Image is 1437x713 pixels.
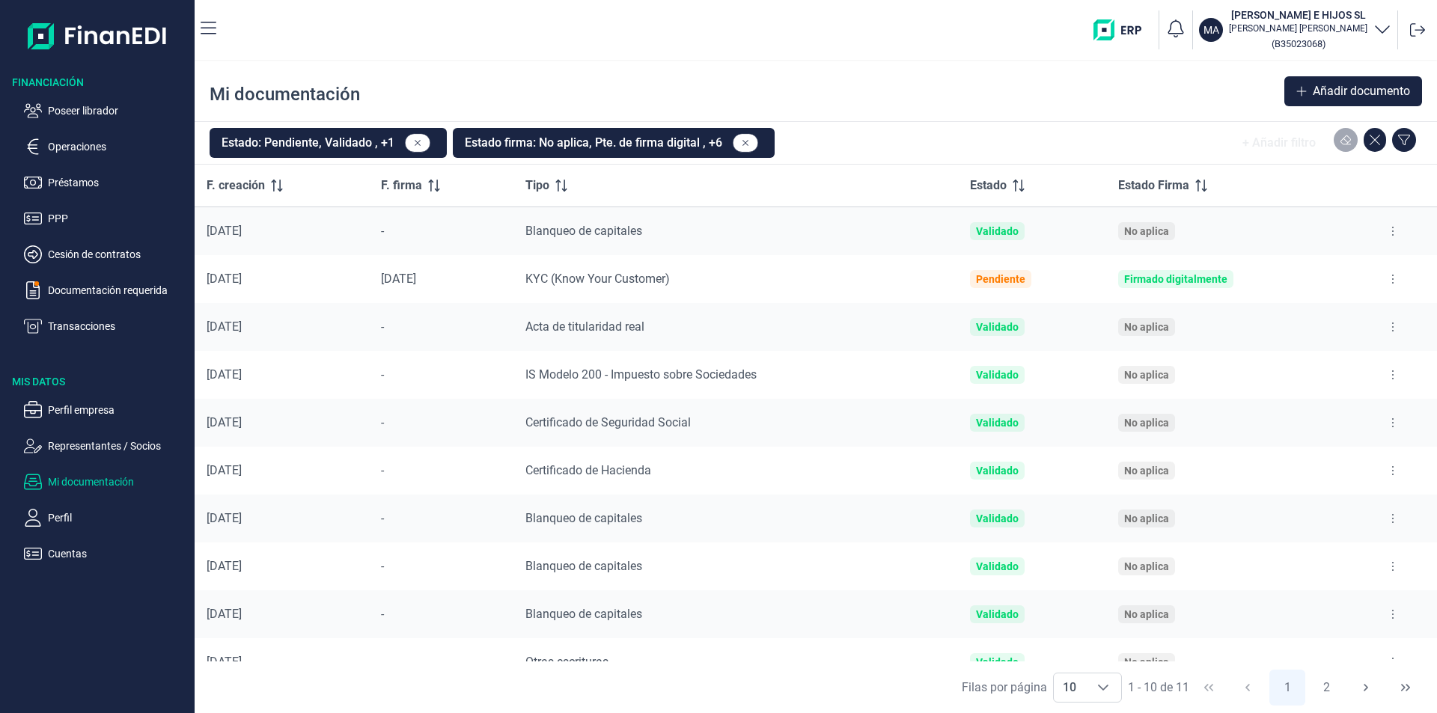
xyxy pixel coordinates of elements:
[24,281,189,299] button: Documentación requerida
[525,655,608,669] span: Otras escrituras
[976,608,1019,620] div: Validado
[24,545,189,563] button: Cuentas
[24,509,189,527] button: Perfil
[381,511,501,526] div: -
[24,138,189,156] button: Operaciones
[207,463,357,478] div: [DATE]
[525,559,642,573] span: Blanqueo de capitales
[48,209,189,227] p: PPP
[381,415,501,430] div: -
[1309,670,1345,706] button: Page 2
[48,437,189,455] p: Representantes / Socios
[1269,670,1305,706] button: Page 1
[976,225,1019,237] div: Validado
[207,559,357,574] div: [DATE]
[1093,19,1153,40] img: erp
[1124,512,1169,524] div: No aplica
[381,463,501,478] div: -
[525,224,642,238] span: Blanqueo de capitales
[976,512,1019,524] div: Validado
[207,367,357,382] div: [DATE]
[1128,682,1189,694] span: 1 - 10 de 11
[1124,608,1169,620] div: No aplica
[48,245,189,263] p: Cesión de contratos
[525,607,642,621] span: Blanqueo de capitales
[381,655,501,670] div: -
[1124,225,1169,237] div: No aplica
[48,281,189,299] p: Documentación requerida
[1284,76,1422,106] button: Añadir documento
[207,177,265,195] span: F. creación
[976,273,1025,285] div: Pendiente
[381,319,501,334] div: -
[1124,273,1227,285] div: Firmado digitalmente
[453,128,775,158] button: Estado firma: No aplica, Pte. de firma digital , +6
[381,607,501,622] div: -
[381,224,501,239] div: -
[48,401,189,419] p: Perfil empresa
[1124,417,1169,429] div: No aplica
[1124,560,1169,572] div: No aplica
[48,317,189,335] p: Transacciones
[1388,670,1424,706] button: Last Page
[525,177,549,195] span: Tipo
[976,656,1019,668] div: Validado
[24,473,189,491] button: Mi documentación
[1124,369,1169,381] div: No aplica
[976,417,1019,429] div: Validado
[24,245,189,263] button: Cesión de contratos
[1124,321,1169,333] div: No aplica
[1124,656,1169,668] div: No aplica
[962,679,1047,697] div: Filas por página
[48,174,189,192] p: Préstamos
[207,415,357,430] div: [DATE]
[207,655,357,670] div: [DATE]
[24,209,189,227] button: PPP
[381,272,501,287] div: [DATE]
[48,102,189,120] p: Poseer librador
[207,511,357,526] div: [DATE]
[1203,22,1219,37] p: MA
[976,369,1019,381] div: Validado
[1229,22,1367,34] p: [PERSON_NAME] [PERSON_NAME]
[1118,177,1189,195] span: Estado Firma
[1199,7,1391,52] button: MA[PERSON_NAME] E HIJOS SL[PERSON_NAME] [PERSON_NAME](B35023068)
[24,437,189,455] button: Representantes / Socios
[1230,670,1266,706] button: Previous Page
[24,317,189,335] button: Transacciones
[24,401,189,419] button: Perfil empresa
[525,415,691,429] span: Certificado de Seguridad Social
[207,607,357,622] div: [DATE]
[48,138,189,156] p: Operaciones
[1348,670,1384,706] button: Next Page
[207,319,357,334] div: [DATE]
[525,319,644,334] span: Acta de titularidad real
[525,463,651,477] span: Certificado de Hacienda
[381,177,422,195] span: F. firma
[1229,7,1367,22] h3: [PERSON_NAME] E HIJOS SL
[976,560,1019,572] div: Validado
[976,321,1019,333] div: Validado
[207,272,357,287] div: [DATE]
[976,465,1019,477] div: Validado
[1085,673,1121,702] div: Choose
[1272,38,1325,49] small: Copiar cif
[48,509,189,527] p: Perfil
[1124,465,1169,477] div: No aplica
[525,367,757,382] span: IS Modelo 200 - Impuesto sobre Sociedades
[381,559,501,574] div: -
[210,82,360,106] div: Mi documentación
[24,174,189,192] button: Préstamos
[207,224,357,239] div: [DATE]
[970,177,1007,195] span: Estado
[381,367,501,382] div: -
[28,12,168,60] img: Logo de aplicación
[24,102,189,120] button: Poseer librador
[48,473,189,491] p: Mi documentación
[210,128,447,158] button: Estado: Pendiente, Validado , +1
[525,511,642,525] span: Blanqueo de capitales
[1313,82,1410,100] span: Añadir documento
[48,545,189,563] p: Cuentas
[525,272,670,286] span: KYC (Know Your Customer)
[1191,670,1227,706] button: First Page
